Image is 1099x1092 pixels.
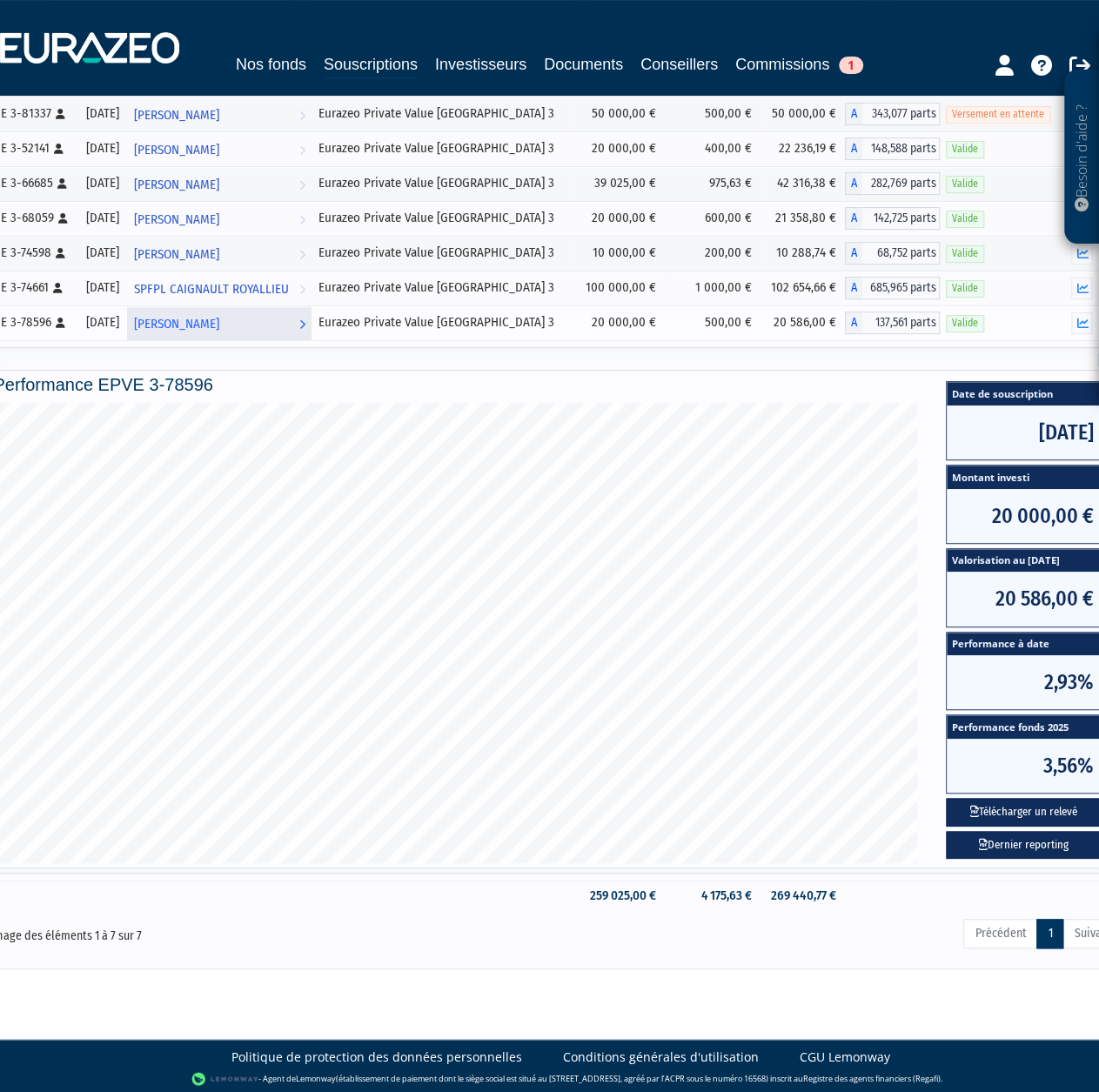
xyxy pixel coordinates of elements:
[839,57,863,74] span: 1
[54,144,64,154] i: [Français] Personne physique
[845,242,862,265] span: A
[845,312,862,334] span: A
[862,277,940,299] span: 685,965 parts
[544,52,623,77] a: Documents
[735,52,863,77] a: Commissions1
[574,131,665,166] td: 20 000,00 €
[318,139,567,157] div: Eurazeo Private Value [GEOGRAPHIC_DATA] 3
[760,236,844,271] td: 10 288,74 €
[127,166,312,201] a: [PERSON_NAME]
[127,271,312,305] a: SPFPL CAIGNAULT ROYALLIEU
[845,207,940,230] div: A - Eurazeo Private Value Europe 3
[760,271,844,305] td: 102 654,66 €
[324,52,418,79] a: Souscriptions
[862,312,940,334] span: 137,561 parts
[85,209,121,227] div: [DATE]
[760,166,844,201] td: 42 316,38 €
[127,201,312,236] a: [PERSON_NAME]
[760,97,844,131] td: 50 000,00 €
[845,312,940,334] div: A - Eurazeo Private Value Europe 3
[946,141,984,157] span: Valide
[845,103,862,125] span: A
[127,305,312,340] a: [PERSON_NAME]
[56,248,65,258] i: [Français] Personne physique
[298,204,305,236] i: Voir l'investisseur
[946,315,984,332] span: Valide
[862,103,940,125] span: 343,077 parts
[862,172,940,195] span: 282,769 parts
[845,137,862,160] span: A
[318,104,567,123] div: Eurazeo Private Value [GEOGRAPHIC_DATA] 3
[574,271,665,305] td: 100 000,00 €
[56,318,65,328] i: [Français] Personne physique
[574,166,665,201] td: 39 025,00 €
[665,166,761,201] td: 975,63 €
[665,305,761,340] td: 500,00 €
[574,305,665,340] td: 20 000,00 €
[845,172,940,195] div: A - Eurazeo Private Value Europe 3
[191,1070,258,1088] img: logo-lemonway.png
[574,97,665,131] td: 50 000,00 €
[134,238,219,271] span: [PERSON_NAME]
[803,1072,941,1083] a: Registre des agents financiers (Regafi)
[56,109,65,119] i: [Français] Personne physique
[318,209,567,227] div: Eurazeo Private Value [GEOGRAPHIC_DATA] 3
[665,881,761,911] td: 4 175,63 €
[134,204,219,236] span: [PERSON_NAME]
[946,211,984,227] span: Valide
[574,881,665,911] td: 259 025,00 €
[845,207,862,230] span: A
[236,52,306,77] a: Nos fonds
[845,137,940,160] div: A - Eurazeo Private Value Europe 3
[665,201,761,236] td: 600,00 €
[574,201,665,236] td: 20 000,00 €
[127,131,312,166] a: [PERSON_NAME]
[127,236,312,271] a: [PERSON_NAME]
[665,271,761,305] td: 1 000,00 €
[845,277,862,299] span: A
[85,139,121,157] div: [DATE]
[17,1070,1082,1088] div: - Agent de (établissement de paiement dont le siège social est situé au [STREET_ADDRESS], agréé p...
[298,273,305,305] i: Voir l'investisseur
[665,131,761,166] td: 400,00 €
[85,278,121,297] div: [DATE]
[134,99,219,131] span: [PERSON_NAME]
[845,172,862,195] span: A
[85,313,121,332] div: [DATE]
[298,238,305,271] i: Voir l'investisseur
[134,134,219,166] span: [PERSON_NAME]
[946,245,984,262] span: Valide
[85,104,121,123] div: [DATE]
[665,236,761,271] td: 200,00 €
[563,1048,759,1066] a: Conditions générales d'utilisation
[760,881,844,911] td: 269 440,77 €
[53,283,63,293] i: [Français] Personne physique
[640,52,718,77] a: Conseillers
[57,178,67,189] i: [Français] Personne physique
[127,97,312,131] a: [PERSON_NAME]
[85,174,121,192] div: [DATE]
[298,134,305,166] i: Voir l'investisseur
[318,174,567,192] div: Eurazeo Private Value [GEOGRAPHIC_DATA] 3
[296,1072,336,1083] a: Lemonway
[318,278,567,297] div: Eurazeo Private Value [GEOGRAPHIC_DATA] 3
[231,1048,522,1066] a: Politique de protection des données personnelles
[134,273,289,305] span: SPFPL CAIGNAULT ROYALLIEU
[298,99,305,131] i: Voir l'investisseur
[760,201,844,236] td: 21 358,80 €
[298,308,305,340] i: Voir l'investisseur
[845,277,940,299] div: A - Eurazeo Private Value Europe 3
[946,176,984,192] span: Valide
[760,305,844,340] td: 20 586,00 €
[760,131,844,166] td: 22 236,19 €
[665,97,761,131] td: 500,00 €
[862,242,940,265] span: 68,752 parts
[134,308,219,340] span: [PERSON_NAME]
[1036,919,1063,948] a: 1
[862,137,940,160] span: 148,588 parts
[800,1048,890,1066] a: CGU Lemonway
[298,169,305,201] i: Voir l'investisseur
[946,106,1050,123] span: Versement en attente
[862,207,940,230] span: 142,725 parts
[318,244,567,262] div: Eurazeo Private Value [GEOGRAPHIC_DATA] 3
